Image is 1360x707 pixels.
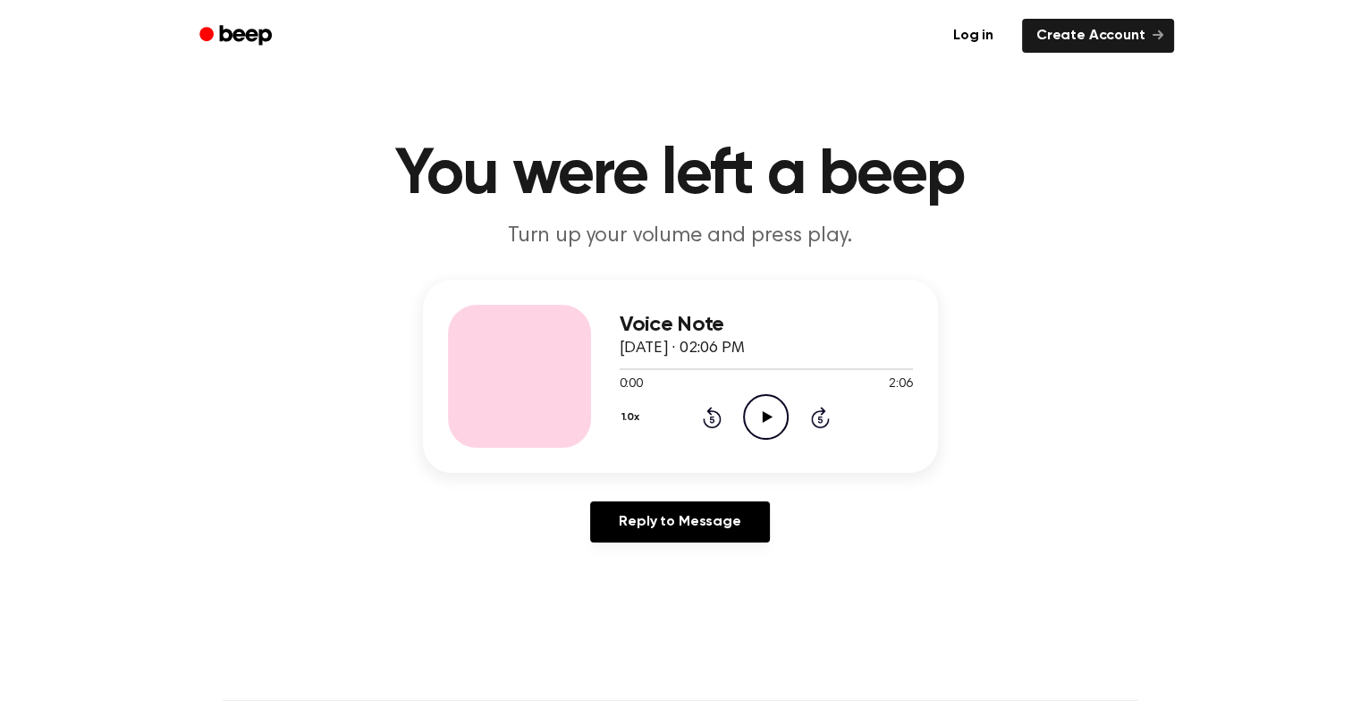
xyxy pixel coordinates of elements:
[223,143,1138,207] h1: You were left a beep
[620,375,643,394] span: 0:00
[935,15,1011,56] a: Log in
[620,402,646,433] button: 1.0x
[620,341,745,357] span: [DATE] · 02:06 PM
[1022,19,1174,53] a: Create Account
[337,222,1024,251] p: Turn up your volume and press play.
[889,375,912,394] span: 2:06
[590,501,769,543] a: Reply to Message
[187,19,288,54] a: Beep
[620,313,913,337] h3: Voice Note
